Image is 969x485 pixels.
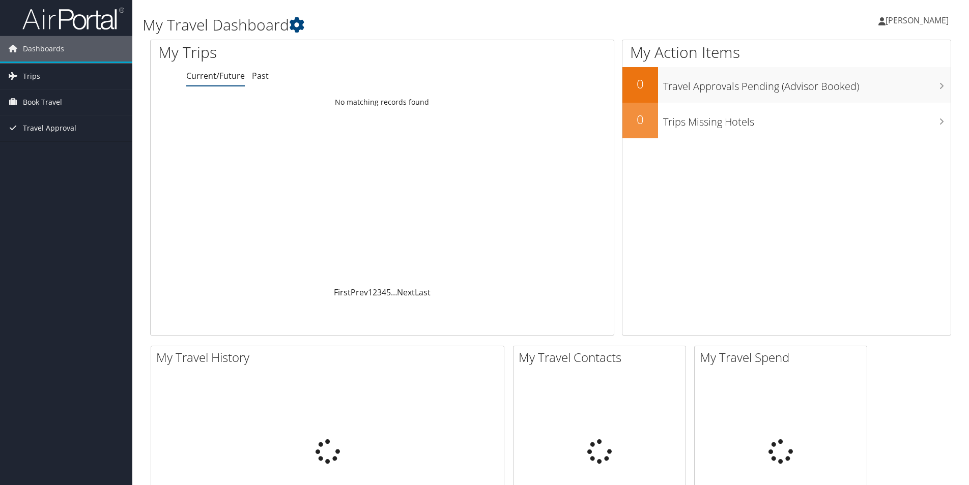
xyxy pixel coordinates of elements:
[23,89,62,115] span: Book Travel
[351,287,368,298] a: Prev
[377,287,382,298] a: 3
[156,349,504,366] h2: My Travel History
[22,7,124,31] img: airportal-logo.png
[373,287,377,298] a: 2
[622,67,951,103] a: 0Travel Approvals Pending (Advisor Booked)
[415,287,431,298] a: Last
[622,103,951,138] a: 0Trips Missing Hotels
[519,349,686,366] h2: My Travel Contacts
[700,349,867,366] h2: My Travel Spend
[886,15,949,26] span: [PERSON_NAME]
[622,75,658,93] h2: 0
[151,93,614,111] td: No matching records found
[397,287,415,298] a: Next
[391,287,397,298] span: …
[334,287,351,298] a: First
[622,111,658,128] h2: 0
[23,115,76,141] span: Travel Approval
[252,70,269,81] a: Past
[158,42,413,63] h1: My Trips
[878,5,959,36] a: [PERSON_NAME]
[186,70,245,81] a: Current/Future
[23,64,40,89] span: Trips
[23,36,64,62] span: Dashboards
[142,14,687,36] h1: My Travel Dashboard
[622,42,951,63] h1: My Action Items
[368,287,373,298] a: 1
[663,110,951,129] h3: Trips Missing Hotels
[382,287,386,298] a: 4
[386,287,391,298] a: 5
[663,74,951,94] h3: Travel Approvals Pending (Advisor Booked)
